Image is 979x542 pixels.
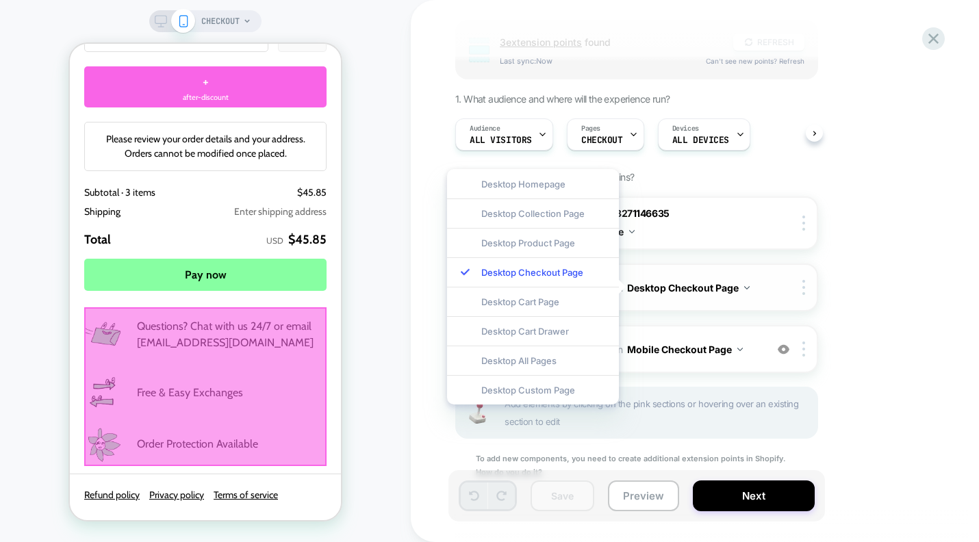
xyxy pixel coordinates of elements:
[529,207,669,219] span: #_loomi_addon_1753271146635
[581,135,623,145] span: CHECKOUT
[802,341,805,357] img: close
[693,480,815,511] button: Next
[14,215,257,247] button: Pay now
[744,286,750,289] img: down arrow
[737,348,743,351] img: down arrow
[455,93,670,105] span: 1. What audience and where will the experience run?
[629,230,635,233] img: down arrow
[447,169,619,198] div: Desktop Homepage
[500,36,582,48] span: 3 extension point s
[778,344,789,355] img: crossed eye
[581,124,600,133] span: Pages
[470,135,532,145] span: All Visitors
[455,452,818,480] div: To add new components, you need to create additional extension points in Shopify.
[470,124,500,133] span: Audience
[447,198,619,228] div: Desktop Collection Page
[447,228,619,257] div: Desktop Product Page
[672,124,699,133] span: Devices
[196,192,214,202] span: USD
[218,187,257,205] strong: $45.85
[14,142,86,155] span: Subtotal · 3 items
[627,278,750,298] button: Desktop Checkout Page
[733,34,804,51] button: REFRESH
[14,188,41,203] strong: Total
[461,268,470,276] img: blue checkmark
[227,142,257,155] span: $45.85
[608,480,679,511] button: Preview
[627,339,743,359] button: Mobile Checkout Page
[36,89,236,116] span: Please review your order details and your address. Orders cannot be modified once placed.
[144,445,208,457] button: Terms of service
[447,287,619,316] div: Desktop Cart Page
[505,395,810,430] span: Add elements by clicking on the pink sections or hovering over an existing section to edit
[164,162,257,174] span: Enter shipping address
[463,402,491,424] img: Joystick
[531,480,594,511] button: Save
[500,56,692,66] span: Last sync: Now
[447,346,619,375] div: Desktop All Pages
[476,467,542,477] u: How do you do it?
[14,161,51,175] span: Shipping
[706,57,804,65] span: Can't see new points? Refresh
[201,10,240,32] span: CHECKOUT
[79,445,134,457] button: Privacy policy
[802,280,805,295] img: close
[672,135,729,145] span: ALL DEVICES
[447,257,619,287] div: Desktop Checkout Page
[498,205,759,242] span: Hiding :
[133,27,139,48] span: +
[500,36,720,48] span: found
[447,316,619,346] div: Desktop Cart Drawer
[447,375,619,404] div: Desktop Custom Page
[802,216,805,231] img: close
[14,445,70,457] button: Refund policy
[113,48,159,60] span: after-discount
